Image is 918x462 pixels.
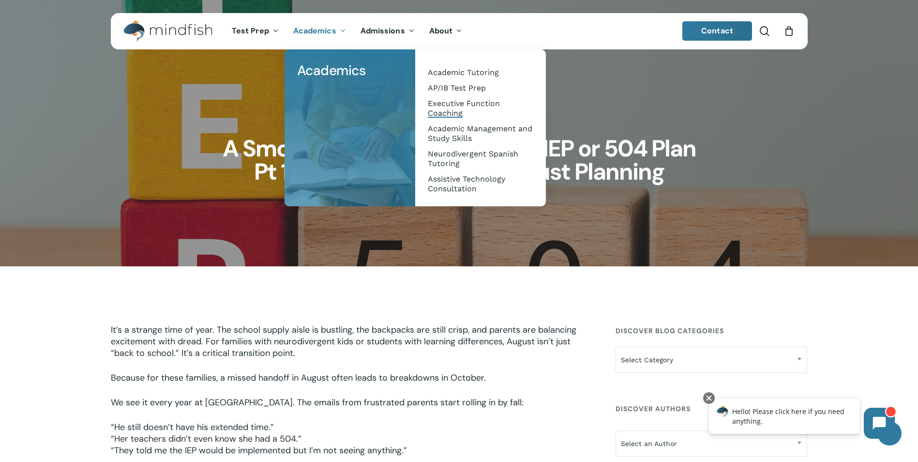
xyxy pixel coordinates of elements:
a: About [422,27,470,35]
span: Neurodivergent Spanish Tutoring [428,149,518,168]
a: AP/IB Test Prep [425,80,536,96]
a: Neurodivergent Spanish Tutoring [425,146,536,171]
span: Contact [701,26,733,36]
a: Test Prep [225,27,286,35]
a: Cart [784,26,795,36]
a: Academics [286,27,353,35]
span: Assistive Technology Consultation [428,174,505,193]
nav: Main Menu [225,13,469,49]
span: “He still doesn’t have his extended time.” [111,421,274,433]
span: Select Category [616,350,807,370]
h4: Discover Blog Categories [616,322,807,339]
a: Contact [682,21,752,41]
h4: Discover Authors [616,400,807,417]
a: Assistive Technology Consultation [425,171,536,197]
span: It’s a strange time of year. The school supply aisle is bustling, the backpacks are still crisp, ... [111,324,576,359]
span: “They told me the IEP would be implemented but I’m not seeing anything.” [111,445,407,456]
a: Academic Tutoring [425,65,536,80]
span: Test Prep [232,26,269,36]
span: About [429,26,453,36]
span: Select an Author [616,433,807,454]
span: AP/IB Test Prep [428,83,486,92]
span: Academic Management and Study Skills [428,124,532,143]
span: Admissions [361,26,405,36]
h1: A Smooth School Start with an IEP or 504 Plan Pt 1: The Importance of August Planning [217,127,701,193]
span: “Her teachers didn’t even know she had a 504.” [111,433,301,445]
span: Select an Author [616,431,807,457]
span: Academics [293,26,336,36]
header: Main Menu [111,13,808,49]
span: Academics [297,62,366,79]
span: We see it every year at [GEOGRAPHIC_DATA]. The emails from frustrated parents start rolling in by... [111,397,524,408]
a: Academic Management and Study Skills [425,121,536,146]
span: Executive Function Coaching [428,99,500,118]
iframe: Chatbot [699,390,904,448]
span: Academic Tutoring [428,68,499,77]
a: Admissions [353,27,422,35]
a: Academics [294,59,406,82]
span: Select Category [616,347,807,373]
span: Because for these families, a missed handoff in August often leads to breakdowns in October. [111,372,486,384]
a: Executive Function Coaching [425,96,536,121]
